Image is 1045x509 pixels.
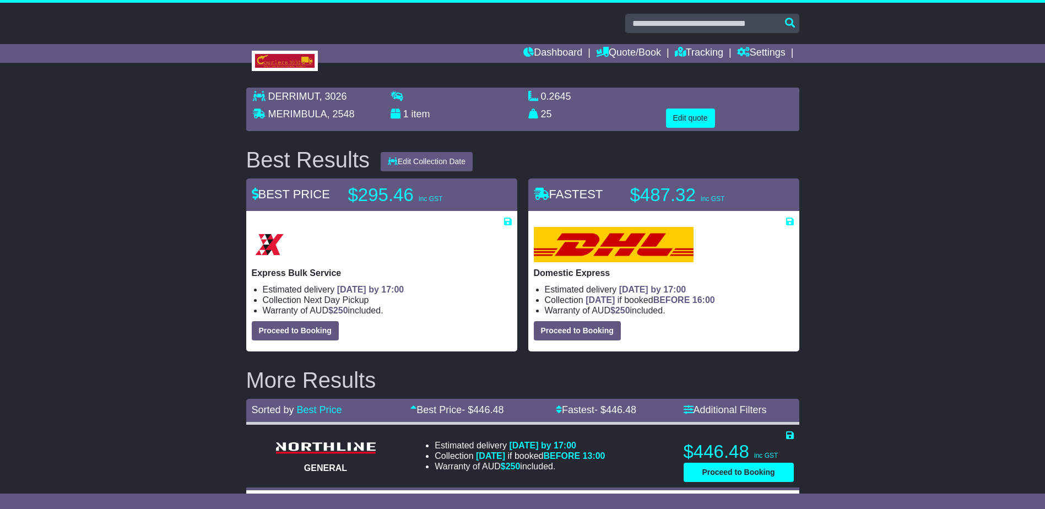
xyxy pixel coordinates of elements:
[263,284,512,295] li: Estimated delivery
[333,306,348,315] span: 250
[268,109,327,120] span: MERIMBULA
[297,404,342,415] a: Best Price
[337,285,404,294] span: [DATE] by 17:00
[684,404,767,415] a: Additional Filters
[666,109,715,128] button: Edit quote
[246,368,799,392] h2: More Results
[556,404,636,415] a: Fastest- $446.48
[252,227,287,262] img: Border Express: Express Bulk Service
[523,44,582,63] a: Dashboard
[252,268,512,278] p: Express Bulk Service
[304,463,347,473] span: GENERAL
[263,295,512,305] li: Collection
[435,461,605,472] li: Warranty of AUD included.
[263,305,512,316] li: Warranty of AUD included.
[543,451,580,461] span: BEFORE
[252,187,330,201] span: BEST PRICE
[534,321,621,340] button: Proceed to Booking
[435,440,605,451] li: Estimated delivery
[653,295,690,305] span: BEFORE
[403,109,409,120] span: 1
[594,404,636,415] span: - $
[606,404,636,415] span: 446.48
[737,44,786,63] a: Settings
[545,284,794,295] li: Estimated delivery
[534,227,694,262] img: DHL: Domestic Express
[630,184,768,206] p: $487.32
[241,148,376,172] div: Best Results
[252,404,294,415] span: Sorted by
[684,441,794,463] p: $446.48
[534,268,794,278] p: Domestic Express
[586,295,714,305] span: if booked
[462,404,503,415] span: - $
[675,44,723,63] a: Tracking
[435,451,605,461] li: Collection
[304,295,369,305] span: Next Day Pickup
[596,44,661,63] a: Quote/Book
[476,451,605,461] span: if booked
[410,404,503,415] a: Best Price- $446.48
[615,306,630,315] span: 250
[252,321,339,340] button: Proceed to Booking
[754,452,778,459] span: inc GST
[501,462,521,471] span: $
[684,463,794,482] button: Proceed to Booking
[610,306,630,315] span: $
[545,295,794,305] li: Collection
[541,109,552,120] span: 25
[419,195,442,203] span: inc GST
[328,306,348,315] span: $
[473,404,503,415] span: 446.48
[701,195,724,203] span: inc GST
[509,441,576,450] span: [DATE] by 17:00
[270,439,381,457] img: Northline Distribution: GENERAL
[586,295,615,305] span: [DATE]
[320,91,347,102] span: , 3026
[619,285,686,294] span: [DATE] by 17:00
[476,451,505,461] span: [DATE]
[545,305,794,316] li: Warranty of AUD included.
[268,91,320,102] span: DERRIMUT
[692,295,715,305] span: 16:00
[506,462,521,471] span: 250
[348,184,486,206] p: $295.46
[534,187,603,201] span: FASTEST
[541,91,571,102] span: 0.2645
[411,109,430,120] span: item
[583,451,605,461] span: 13:00
[327,109,355,120] span: , 2548
[381,152,473,171] button: Edit Collection Date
